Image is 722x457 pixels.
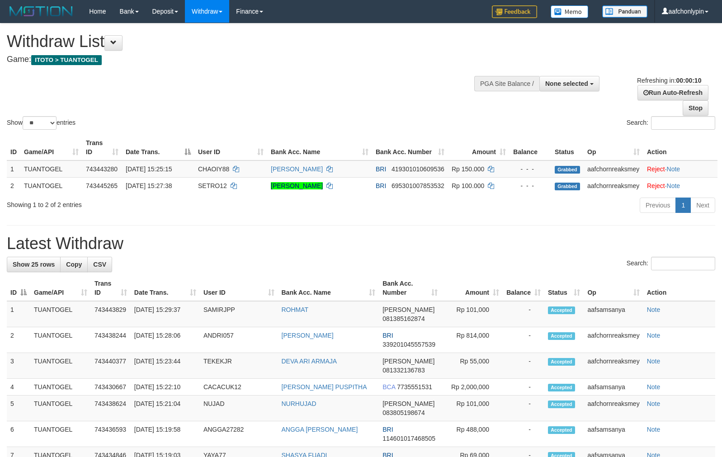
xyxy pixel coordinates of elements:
[637,77,701,84] span: Refreshing in:
[30,301,91,327] td: TUANTOGEL
[544,275,584,301] th: Status: activate to sort column ascending
[555,166,580,174] span: Grabbed
[7,135,20,160] th: ID
[23,116,57,130] select: Showentries
[545,80,588,87] span: None selected
[7,257,61,272] a: Show 25 rows
[584,421,643,447] td: aafsamsanya
[503,275,544,301] th: Balance: activate to sort column ascending
[647,426,661,433] a: Note
[20,160,82,178] td: TUANTOGEL
[441,301,503,327] td: Rp 101,000
[86,165,118,173] span: 743443280
[131,396,200,421] td: [DATE] 15:21:04
[91,379,131,396] td: 743430667
[7,396,30,421] td: 5
[7,275,30,301] th: ID: activate to sort column descending
[637,85,708,100] a: Run Auto-Refresh
[448,135,510,160] th: Amount: activate to sort column ascending
[627,116,715,130] label: Search:
[131,353,200,379] td: [DATE] 15:23:44
[647,165,665,173] a: Reject
[503,353,544,379] td: -
[441,421,503,447] td: Rp 488,000
[647,182,665,189] a: Reject
[441,275,503,301] th: Amount: activate to sort column ascending
[643,275,715,301] th: Action
[131,421,200,447] td: [DATE] 15:19:58
[200,327,278,353] td: ANDRI057
[379,275,441,301] th: Bank Acc. Number: activate to sort column ascending
[7,353,30,379] td: 3
[382,358,434,365] span: [PERSON_NAME]
[441,353,503,379] td: Rp 55,000
[382,367,425,374] span: Copy 081332136783 to clipboard
[131,327,200,353] td: [DATE] 15:28:06
[584,327,643,353] td: aafchornreaksmey
[200,353,278,379] td: TEKEKJR
[372,135,448,160] th: Bank Acc. Number: activate to sort column ascending
[91,275,131,301] th: Trans ID: activate to sort column ascending
[643,160,717,178] td: ·
[7,5,76,18] img: MOTION_logo.png
[200,301,278,327] td: SAMIRJPP
[584,135,643,160] th: Op: activate to sort column ascending
[7,379,30,396] td: 4
[647,306,661,313] a: Note
[7,235,715,253] h1: Latest Withdraw
[87,257,112,272] a: CSV
[7,177,20,194] td: 2
[584,353,643,379] td: aafchornreaksmey
[282,332,334,339] a: [PERSON_NAME]
[667,165,680,173] a: Note
[503,421,544,447] td: -
[267,135,372,160] th: Bank Acc. Name: activate to sort column ascending
[7,55,472,64] h4: Game:
[647,383,661,391] a: Note
[382,332,393,339] span: BRI
[382,341,435,348] span: Copy 339201045557539 to clipboard
[602,5,647,18] img: panduan.png
[91,353,131,379] td: 743440377
[66,261,82,268] span: Copy
[30,353,91,379] td: TUANTOGEL
[86,182,118,189] span: 743445265
[627,257,715,270] label: Search:
[82,135,122,160] th: Trans ID: activate to sort column ascending
[513,181,547,190] div: - - -
[131,379,200,396] td: [DATE] 15:22:10
[131,275,200,301] th: Date Trans.: activate to sort column ascending
[7,301,30,327] td: 1
[7,421,30,447] td: 6
[271,182,323,189] a: [PERSON_NAME]
[131,301,200,327] td: [DATE] 15:29:37
[60,257,88,272] a: Copy
[675,198,691,213] a: 1
[30,275,91,301] th: Game/API: activate to sort column ascending
[548,306,575,314] span: Accepted
[376,165,386,173] span: BRI
[510,135,551,160] th: Balance
[382,409,425,416] span: Copy 083805198674 to clipboard
[667,182,680,189] a: Note
[647,400,661,407] a: Note
[584,396,643,421] td: aafchornreaksmey
[392,165,444,173] span: Copy 419301010609536 to clipboard
[548,426,575,434] span: Accepted
[382,435,435,442] span: Copy 114601017468505 to clipboard
[282,383,367,391] a: [PERSON_NAME] PUSPITHA
[647,358,661,365] a: Note
[30,421,91,447] td: TUANTOGEL
[441,396,503,421] td: Rp 101,000
[548,384,575,391] span: Accepted
[91,396,131,421] td: 743438624
[31,55,102,65] span: ITOTO > TUANTOGEL
[513,165,547,174] div: - - -
[503,379,544,396] td: -
[91,327,131,353] td: 743438244
[126,165,172,173] span: [DATE] 15:25:15
[200,421,278,447] td: ANGGA27282
[20,135,82,160] th: Game/API: activate to sort column ascending
[7,160,20,178] td: 1
[198,165,229,173] span: CHAOIY88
